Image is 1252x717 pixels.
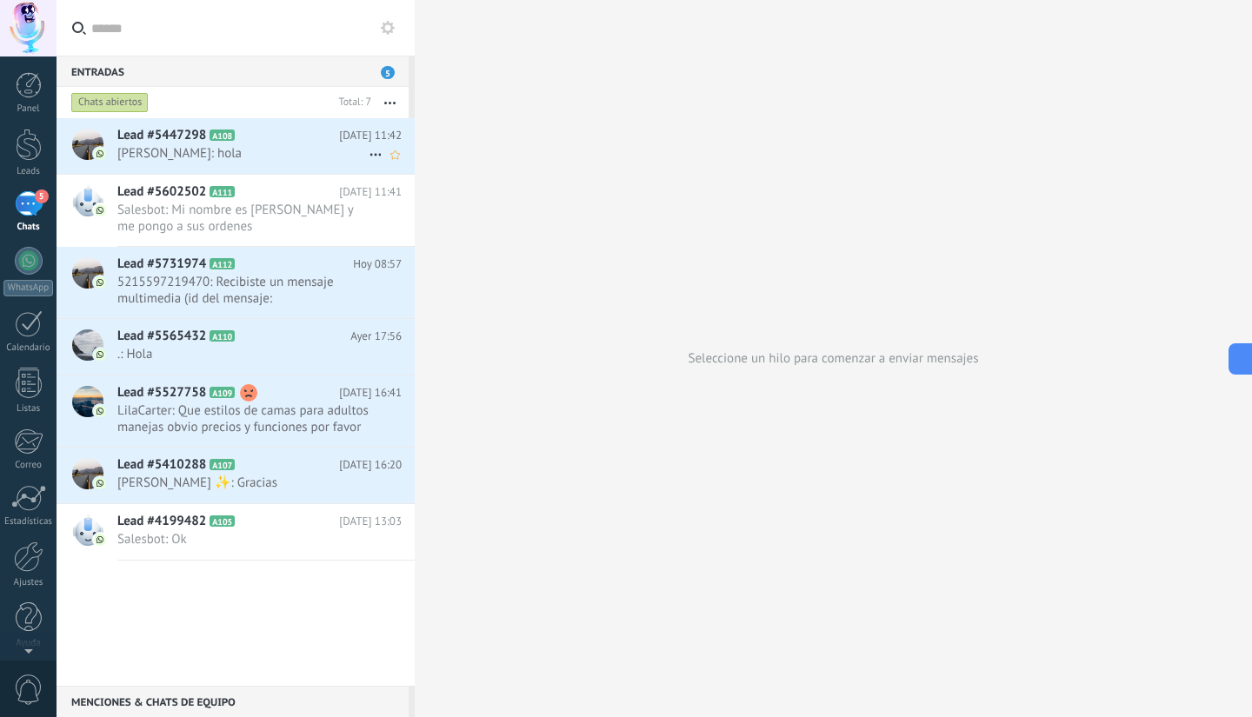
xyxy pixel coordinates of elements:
img: com.amocrm.amocrmwa.svg [94,477,106,489]
span: Salesbot: Ok [117,531,369,548]
span: [DATE] 11:42 [339,127,402,144]
span: Salesbot: Mi nombre es [PERSON_NAME] y me pongo a sus ordenes [117,202,369,235]
span: A110 [210,330,235,342]
button: Más [371,87,409,118]
div: WhatsApp [3,280,53,296]
div: Entradas [57,56,409,87]
span: A108 [210,129,235,141]
span: LilaCarter: Que estilos de camas para adultos manejas obvio precios y funciones por favor 👋🏻 [117,402,369,435]
a: Lead #4199482 A105 [DATE] 13:03 Salesbot: Ok [57,504,415,560]
span: Lead #5731974 [117,256,206,273]
span: A107 [210,459,235,470]
div: Chats abiertos [71,92,149,113]
span: [PERSON_NAME] ✨: Gracias [117,475,369,491]
a: Lead #5602502 A111 [DATE] 11:41 Salesbot: Mi nombre es [PERSON_NAME] y me pongo a sus ordenes [57,175,415,246]
span: .: Hola [117,346,369,362]
span: Hoy 08:57 [353,256,402,273]
div: Calendario [3,342,54,354]
div: Menciones & Chats de equipo [57,686,409,717]
span: Lead #5565432 [117,328,206,345]
div: Chats [3,222,54,233]
span: [DATE] 11:41 [339,183,402,201]
span: [DATE] 16:20 [339,456,402,474]
a: Lead #5447298 A108 [DATE] 11:42 [PERSON_NAME]: hola [57,118,415,174]
span: [DATE] 16:41 [339,384,402,402]
span: Lead #5527758 [117,384,206,402]
span: 5 [35,189,49,203]
span: Lead #4199482 [117,513,206,530]
a: Lead #5410288 A107 [DATE] 16:20 [PERSON_NAME] ✨: Gracias [57,448,415,503]
a: Lead #5527758 A109 [DATE] 16:41 LilaCarter: Que estilos de camas para adultos manejas obvio preci... [57,375,415,447]
span: [PERSON_NAME]: hola [117,145,369,162]
a: Lead #5565432 A110 Ayer 17:56 .: Hola [57,319,415,375]
img: com.amocrm.amocrmwa.svg [94,204,106,216]
span: 5 [381,66,395,79]
div: Ajustes [3,577,54,588]
div: Leads [3,166,54,177]
span: A109 [210,387,235,398]
img: com.amocrm.amocrmwa.svg [94,148,106,160]
span: A112 [210,258,235,269]
img: com.amocrm.amocrmwa.svg [94,349,106,361]
span: Lead #5410288 [117,456,206,474]
span: A105 [210,515,235,527]
div: Total: 7 [332,94,371,111]
img: com.amocrm.amocrmwa.svg [94,405,106,417]
span: Lead #5602502 [117,183,206,201]
div: Panel [3,103,54,115]
div: Listas [3,403,54,415]
img: com.amocrm.amocrmwa.svg [94,276,106,289]
a: Lead #5731974 A112 Hoy 08:57 5215597219470: Recibiste un mensaje multimedia (id del mensaje: 9260... [57,247,415,318]
div: Correo [3,460,54,471]
span: Lead #5447298 [117,127,206,144]
span: [DATE] 13:03 [339,513,402,530]
div: Estadísticas [3,516,54,528]
span: Ayer 17:56 [350,328,402,345]
img: com.amocrm.amocrmwa.svg [94,534,106,546]
span: A111 [210,186,235,197]
span: 5215597219470: Recibiste un mensaje multimedia (id del mensaje: 9260298B43E9A78F40). Espera a que... [117,274,369,307]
